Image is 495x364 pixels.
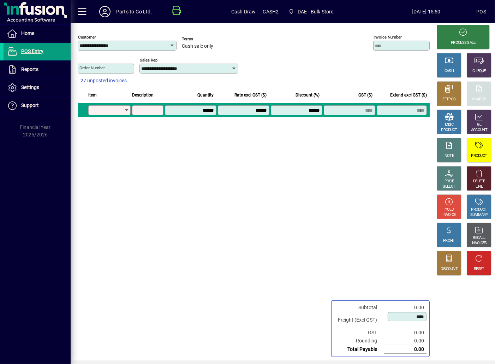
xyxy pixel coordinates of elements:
span: Settings [21,84,39,90]
span: Cash sale only [182,43,213,49]
mat-label: Order number [79,65,105,70]
a: Home [4,25,71,42]
span: GST ($) [358,91,372,99]
div: RECALL [473,235,485,241]
a: Settings [4,79,71,96]
div: DELETE [473,179,485,184]
td: Rounding [334,337,384,345]
div: EFTPOS [443,97,456,102]
div: PRODUCT [471,153,487,159]
td: Total Payable [334,345,384,354]
div: ACCOUNT [471,128,487,133]
td: 0.00 [384,345,427,354]
div: PROCESS SALE [451,40,476,46]
span: [DATE] 15:50 [376,6,477,17]
span: DAE - Bulk Store [286,5,336,18]
div: PROFIT [443,238,455,243]
div: LINE [476,184,483,189]
button: Profile [94,5,116,18]
div: GL [477,122,482,128]
td: Subtotal [334,304,384,312]
span: Rate excl GST ($) [234,91,267,99]
span: Extend excl GST ($) [390,91,427,99]
div: SELECT [443,184,455,189]
span: CASH2 [263,6,279,17]
td: 0.00 [384,304,427,312]
div: POS [476,6,486,17]
div: CHARGE [472,97,486,102]
mat-label: Customer [78,35,96,40]
div: PRODUCT [441,128,457,133]
div: CHEQUE [472,69,486,74]
span: 27 unposted invoices [80,77,127,84]
div: NOTE [445,153,454,159]
span: Reports [21,66,38,72]
span: Terms [182,37,224,41]
div: DISCOUNT [441,266,458,272]
span: Support [21,102,39,108]
span: Cash Draw [231,6,256,17]
a: Reports [4,61,71,78]
div: PRODUCT [471,207,487,212]
span: Description [132,91,154,99]
span: Item [88,91,97,99]
div: INVOICES [471,241,487,246]
td: 0.00 [384,337,427,345]
mat-label: Sales rep [140,58,157,63]
div: MISC [445,122,453,128]
a: Support [4,97,71,115]
div: CASH [445,69,454,74]
div: PRICE [445,179,454,184]
span: Home [21,30,34,36]
td: 0.00 [384,329,427,337]
span: Discount (%) [296,91,320,99]
span: POS Entry [21,48,43,54]
div: HOLD [445,207,454,212]
div: RESET [474,266,484,272]
div: SUMMARY [470,212,488,218]
div: Parts to Go Ltd. [116,6,152,17]
span: DAE - Bulk Store [298,6,334,17]
td: GST [334,329,384,337]
button: 27 unposted invoices [78,75,130,87]
mat-label: Invoice number [374,35,402,40]
div: INVOICE [442,212,455,218]
span: Quantity [197,91,214,99]
td: Freight (Excl GST) [334,312,384,329]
